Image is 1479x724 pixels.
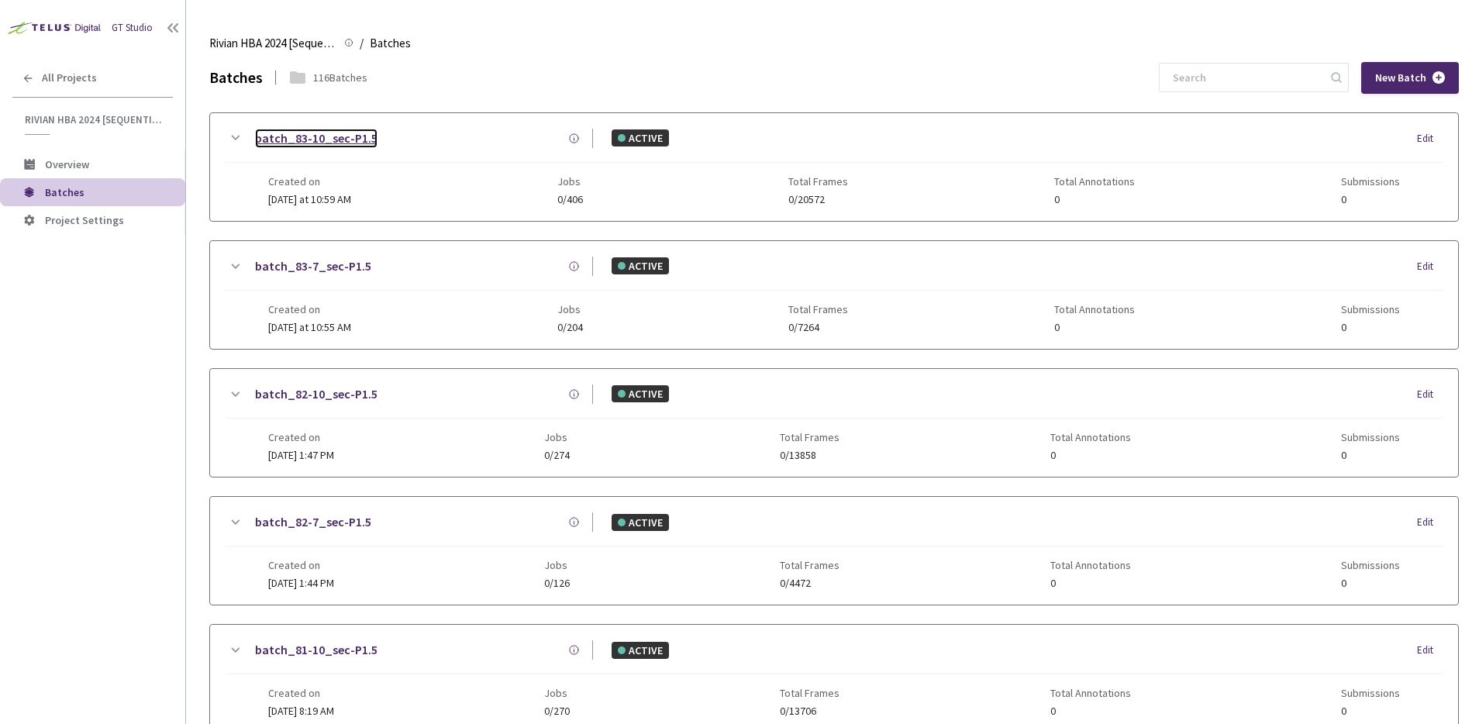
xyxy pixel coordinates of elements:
span: Created on [268,559,334,571]
div: batch_83-10_sec-P1.5ACTIVEEditCreated on[DATE] at 10:59 AMJobs0/406Total Frames0/20572Total Annot... [210,113,1458,221]
span: Total Annotations [1054,303,1135,315]
div: Edit [1417,259,1443,274]
span: Total Frames [788,175,848,188]
span: Total Annotations [1050,687,1131,699]
div: ACTIVE [612,514,669,531]
span: Total Annotations [1054,175,1135,188]
span: 0/13706 [780,705,839,717]
span: 0 [1050,705,1131,717]
a: batch_82-7_sec-P1.5 [255,512,371,532]
span: 0/13858 [780,450,839,461]
span: Created on [268,175,351,188]
span: Submissions [1341,303,1400,315]
span: 0/274 [544,450,570,461]
span: All Projects [42,71,97,84]
span: [DATE] 1:47 PM [268,448,334,462]
input: Search [1164,64,1329,91]
div: ACTIVE [612,385,669,402]
span: [DATE] 1:44 PM [268,576,334,590]
span: 0 [1054,194,1135,205]
span: 0 [1341,577,1400,589]
span: Rivian HBA 2024 [Sequential] [25,113,164,126]
a: batch_81-10_sec-P1.5 [255,640,378,660]
span: 0 [1054,322,1135,333]
span: Submissions [1341,431,1400,443]
a: batch_82-10_sec-P1.5 [255,384,378,404]
span: 0 [1341,705,1400,717]
div: 116 Batches [313,70,367,85]
span: Jobs [557,303,583,315]
span: Total Frames [780,559,839,571]
div: Edit [1417,643,1443,658]
span: 0/126 [544,577,570,589]
span: 0/270 [544,705,570,717]
span: Rivian HBA 2024 [Sequential] [209,34,335,53]
span: New Batch [1375,71,1426,84]
span: Created on [268,431,334,443]
span: Overview [45,157,89,171]
span: 0/7264 [788,322,848,333]
span: Jobs [544,559,570,571]
span: Batches [370,34,411,53]
div: GT Studio [112,21,153,36]
li: / [360,34,364,53]
div: batch_82-7_sec-P1.5ACTIVEEditCreated on[DATE] 1:44 PMJobs0/126Total Frames0/4472Total Annotations... [210,497,1458,605]
div: batch_82-10_sec-P1.5ACTIVEEditCreated on[DATE] 1:47 PMJobs0/274Total Frames0/13858Total Annotatio... [210,369,1458,477]
span: 0 [1341,322,1400,333]
span: 0/4472 [780,577,839,589]
span: Created on [268,687,334,699]
span: [DATE] 8:19 AM [268,704,334,718]
div: Batches [209,67,263,89]
span: 0/20572 [788,194,848,205]
div: Edit [1417,387,1443,402]
span: Jobs [557,175,583,188]
span: Submissions [1341,559,1400,571]
span: Project Settings [45,213,124,227]
span: Jobs [544,687,570,699]
span: 0/204 [557,322,583,333]
div: ACTIVE [612,257,669,274]
span: Total Annotations [1050,559,1131,571]
div: ACTIVE [612,129,669,147]
span: Jobs [544,431,570,443]
div: batch_83-7_sec-P1.5ACTIVEEditCreated on[DATE] at 10:55 AMJobs0/204Total Frames0/7264Total Annotat... [210,241,1458,349]
span: [DATE] at 10:59 AM [268,192,351,206]
span: [DATE] at 10:55 AM [268,320,351,334]
span: 0 [1050,577,1131,589]
span: 0 [1341,450,1400,461]
div: Edit [1417,131,1443,147]
div: ACTIVE [612,642,669,659]
span: Total Frames [788,303,848,315]
div: Edit [1417,515,1443,530]
span: Submissions [1341,175,1400,188]
a: batch_83-10_sec-P1.5 [255,129,378,148]
span: 0 [1050,450,1131,461]
span: 0 [1341,194,1400,205]
span: Submissions [1341,687,1400,699]
span: Created on [268,303,351,315]
span: Total Frames [780,687,839,699]
span: 0/406 [557,194,583,205]
span: Total Frames [780,431,839,443]
span: Batches [45,185,84,199]
a: batch_83-7_sec-P1.5 [255,257,371,276]
span: Total Annotations [1050,431,1131,443]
